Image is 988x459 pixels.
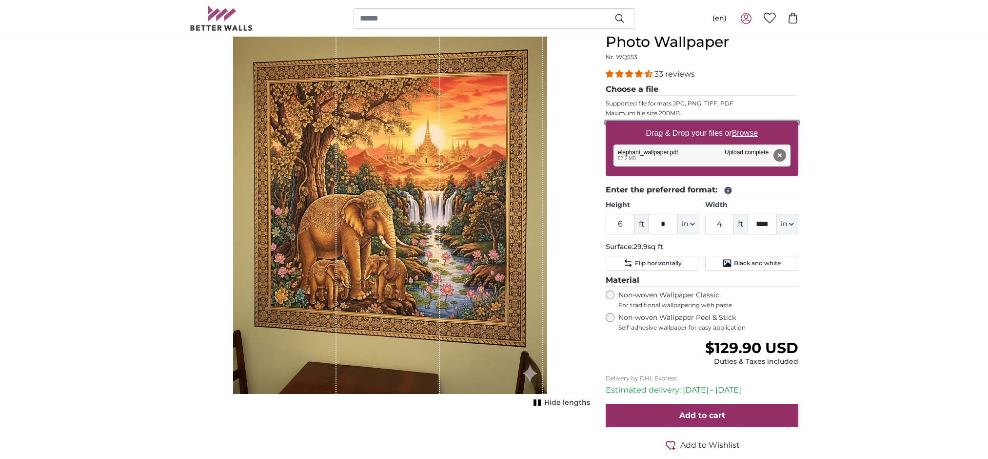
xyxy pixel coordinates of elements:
label: Height [606,200,699,210]
div: 1 of 1 [190,16,590,406]
label: Non-woven Wallpaper Peel & Stick [618,313,798,332]
span: Flip horizontally [635,259,682,267]
span: in [682,219,688,229]
span: ft [734,214,748,234]
button: Black and white [705,256,798,271]
p: Estimated delivery: [DATE] - [DATE] [606,384,798,396]
p: Supported file formats JPG, PNG, TIFF, PDF [606,100,798,107]
span: Hide lengths [544,398,590,408]
label: Non-woven Wallpaper Classic [618,291,798,309]
span: 33 reviews [654,69,695,79]
span: Black and white [734,259,781,267]
button: (en) [705,10,734,27]
div: Duties & Taxes included [705,357,798,367]
label: Width [705,200,798,210]
button: Flip horizontally [606,256,699,271]
span: 4.33 stars [606,69,654,79]
button: Hide lengths [531,396,590,410]
span: $129.90 USD [705,339,798,357]
button: in [678,214,699,234]
p: Delivery by DHL Express [606,375,798,382]
button: Add to cart [606,404,798,427]
span: Add to cart [679,411,725,420]
img: Betterwalls [190,6,253,31]
label: Drag & Drop your files or [642,124,762,143]
p: Surface: [606,242,798,252]
button: Add to Wishlist [606,439,798,451]
span: Nr. WQ553 [606,53,637,61]
span: 29.9sq ft [633,242,663,251]
p: Maximum file size 200MB. [606,109,798,117]
legend: Material [606,274,798,287]
span: in [781,219,787,229]
button: in [777,214,798,234]
legend: Enter the preferred format: [606,184,798,196]
u: Browse [732,129,758,137]
span: Add to Wishlist [680,439,740,451]
span: ft [635,214,649,234]
span: For traditional wallpapering with paste [618,301,798,309]
legend: Choose a file [606,83,798,96]
span: Self-adhesive wallpaper for easy application [618,324,798,332]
